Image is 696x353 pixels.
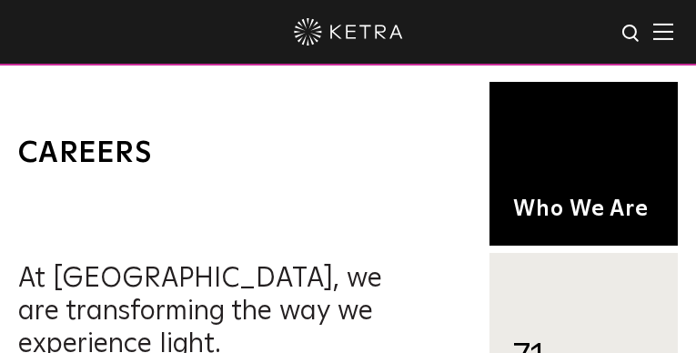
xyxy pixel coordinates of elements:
h1: Who We Are [513,197,654,223]
img: ketra-logo-2019-white [294,18,403,45]
img: Hamburger%20Nav.svg [653,23,673,40]
h1: Careers [18,136,420,172]
img: search icon [620,23,643,45]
